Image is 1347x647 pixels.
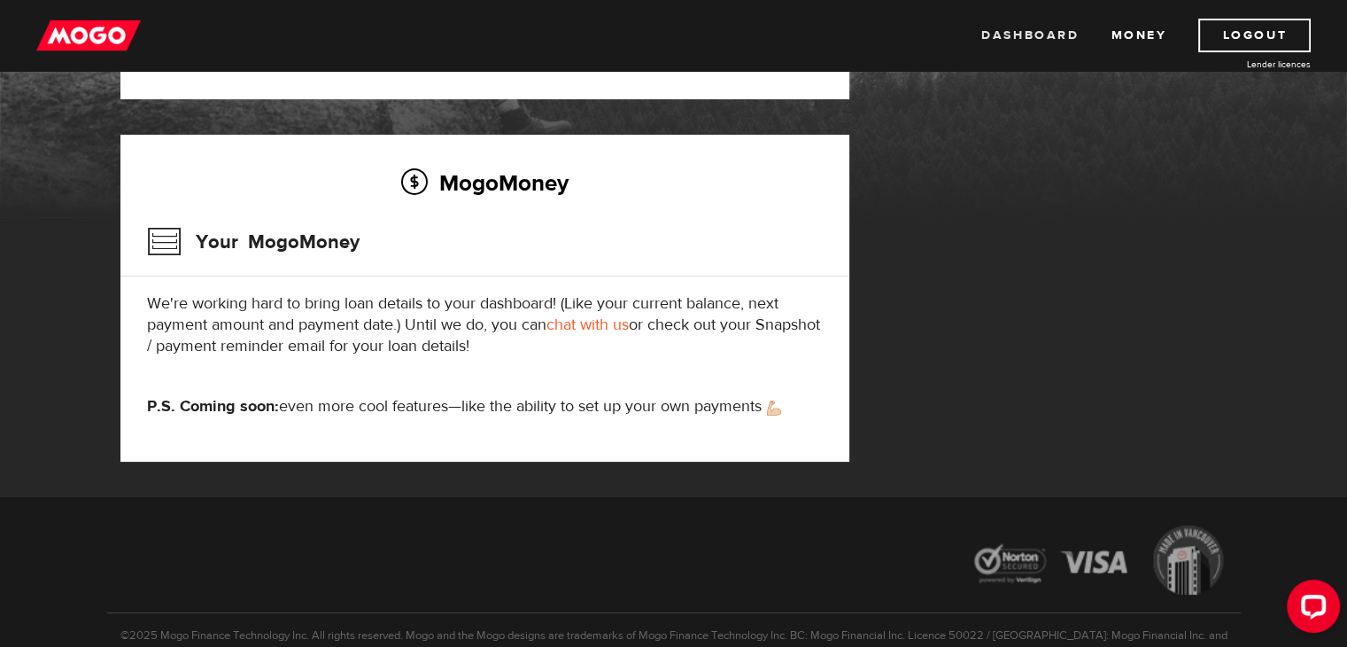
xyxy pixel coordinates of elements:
strong: P.S. Coming soon: [147,396,279,417]
a: Logout [1198,19,1311,52]
a: chat with us [546,315,629,335]
iframe: LiveChat chat widget [1273,573,1347,647]
img: strong arm emoji [767,401,781,416]
a: Dashboard [981,19,1079,52]
p: even more cool features—like the ability to set up your own payments [147,396,823,417]
p: We're working hard to bring loan details to your dashboard! (Like your current balance, next paym... [147,293,823,357]
h3: Your MogoMoney [147,219,360,265]
img: mogo_logo-11ee424be714fa7cbb0f0f49df9e16ec.png [36,19,141,52]
h2: MogoMoney [147,164,823,201]
img: legal-icons-92a2ffecb4d32d839781d1b4e4802d7b.png [957,512,1241,612]
a: Money [1111,19,1166,52]
a: Lender licences [1178,58,1311,71]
